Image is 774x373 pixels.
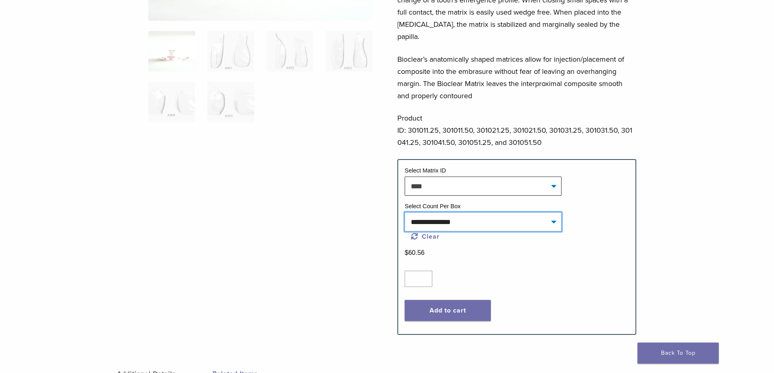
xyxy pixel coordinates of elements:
label: Select Matrix ID [405,167,446,174]
p: Bioclear’s anatomically shaped matrices allow for injection/placement of composite into the embra... [397,53,636,102]
label: Select Count Per Box [405,203,461,209]
img: Original Anterior Matrix - A Series - Image 6 [207,82,254,123]
p: Product ID: 301011.25, 301011.50, 301021.25, 301021.50, 301031.25, 301031.50, 301041.25, 301041.5... [397,112,636,149]
img: Original Anterior Matrix - A Series - Image 3 [267,31,313,71]
button: Add to cart [405,300,491,321]
img: Original Anterior Matrix - A Series - Image 5 [148,82,195,123]
a: Back To Top [637,343,719,364]
img: Anterior-Original-A-Series-Matrices-324x324.jpg [148,31,195,71]
img: Original Anterior Matrix - A Series - Image 4 [325,31,372,71]
bdi: 60.56 [405,249,425,256]
span: $ [405,249,408,256]
a: Clear [411,233,440,241]
img: Original Anterior Matrix - A Series - Image 2 [207,31,254,71]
